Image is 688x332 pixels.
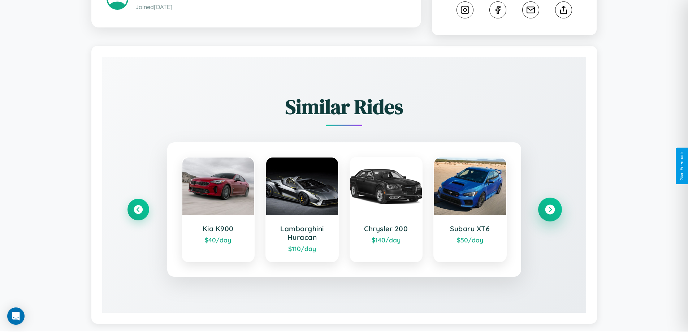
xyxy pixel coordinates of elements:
div: $ 140 /day [358,236,415,244]
div: Open Intercom Messenger [7,307,25,325]
div: $ 50 /day [441,236,499,244]
a: Kia K900$40/day [182,157,255,262]
div: $ 110 /day [273,245,331,253]
div: Give Feedback [679,151,684,181]
h3: Kia K900 [190,224,247,233]
h2: Similar Rides [127,93,561,121]
h3: Chrysler 200 [358,224,415,233]
a: Lamborghini Huracan$110/day [265,157,339,262]
p: Joined [DATE] [135,2,406,12]
h3: Lamborghini Huracan [273,224,331,242]
div: $ 40 /day [190,236,247,244]
a: Subaru XT6$50/day [433,157,507,262]
a: Chrysler 200$140/day [350,157,423,262]
h3: Subaru XT6 [441,224,499,233]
